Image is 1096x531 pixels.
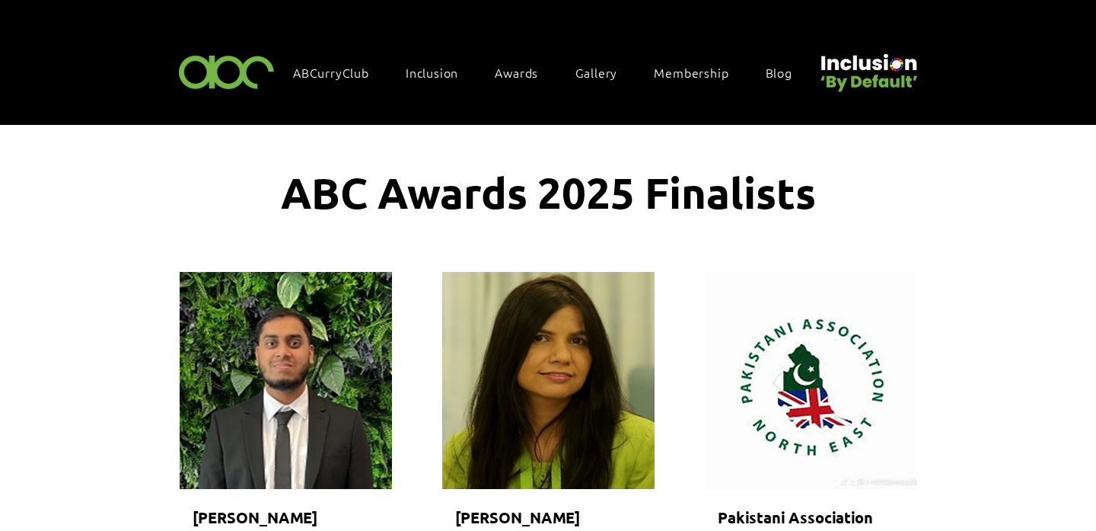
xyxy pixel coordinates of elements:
[646,56,751,88] a: Membership
[293,64,369,81] span: ABCurryClub
[281,165,816,219] span: ABC Awards 2025 Finalists
[398,56,481,88] div: Inclusion
[815,41,920,94] img: Untitled design (22).png
[575,64,618,81] span: Gallery
[758,56,815,88] a: Blog
[193,507,317,527] span: [PERSON_NAME]
[406,64,458,81] span: Inclusion
[766,64,792,81] span: Blog
[174,49,279,94] img: ABC-Logo-Blank-Background-01-01-2.png
[495,64,538,81] span: Awards
[455,507,580,527] span: [PERSON_NAME]
[285,56,392,88] a: ABCurryClub
[568,56,641,88] a: Gallery
[487,56,561,88] div: Awards
[285,56,815,88] nav: Site
[654,64,728,81] span: Membership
